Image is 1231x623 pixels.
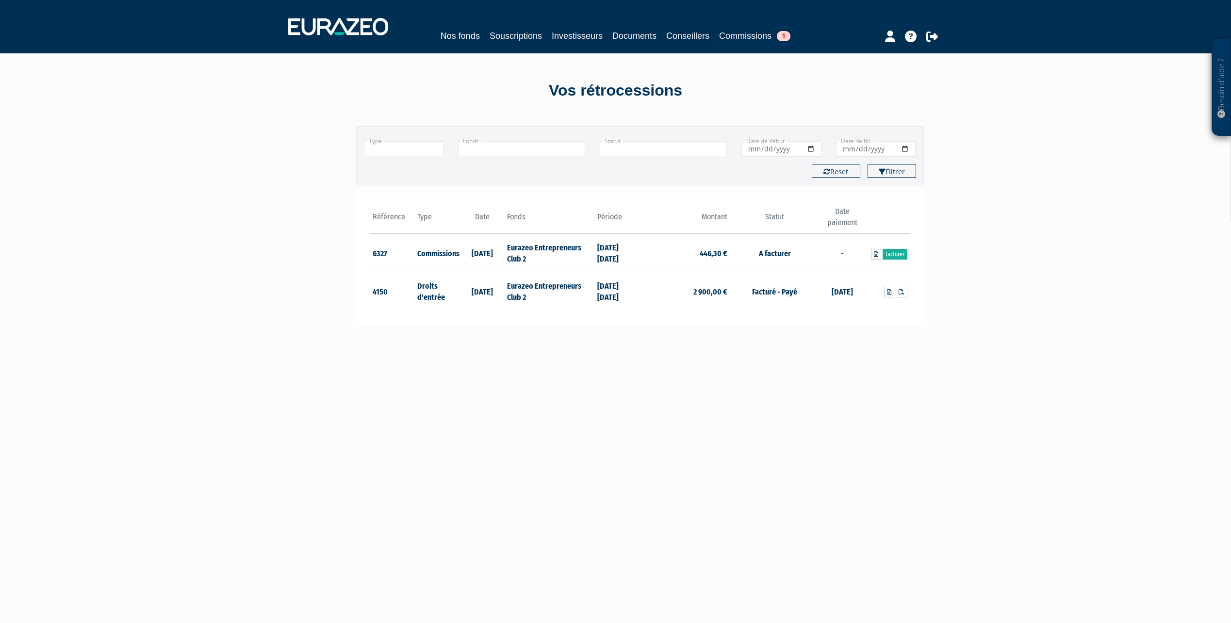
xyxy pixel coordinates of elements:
[730,272,820,310] td: Facturé - Payé
[640,272,730,310] td: 2 900,00 €
[719,29,790,44] a: Commissions1
[552,29,603,43] a: Investisseurs
[505,206,594,234] th: Fonds
[339,80,892,102] div: Vos rétrocessions
[812,164,860,178] button: Reset
[505,272,594,310] td: Eurazeo Entrepreneurs Club 2
[415,234,460,272] td: Commissions
[1216,44,1227,131] p: Besoin d'aide ?
[490,29,542,43] a: Souscriptions
[820,206,865,234] th: Date paiement
[370,206,415,234] th: Référence
[730,206,820,234] th: Statut
[441,29,480,43] a: Nos fonds
[460,272,505,310] td: [DATE]
[460,234,505,272] td: [DATE]
[288,18,388,35] img: 1732889491-logotype_eurazeo_blanc_rvb.png
[415,272,460,310] td: Droits d'entrée
[505,234,594,272] td: Eurazeo Entrepreneurs Club 2
[370,272,415,310] td: 4150
[883,249,907,260] a: Facturer
[460,206,505,234] th: Date
[370,234,415,272] td: 6327
[640,206,730,234] th: Montant
[666,29,709,43] a: Conseillers
[820,272,865,310] td: [DATE]
[595,272,640,310] td: [DATE] [DATE]
[640,234,730,272] td: 446,30 €
[595,234,640,272] td: [DATE] [DATE]
[595,206,640,234] th: Période
[820,234,865,272] td: -
[868,164,916,178] button: Filtrer
[777,31,790,41] span: 1
[415,206,460,234] th: Type
[612,29,657,43] a: Documents
[730,234,820,272] td: A facturer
